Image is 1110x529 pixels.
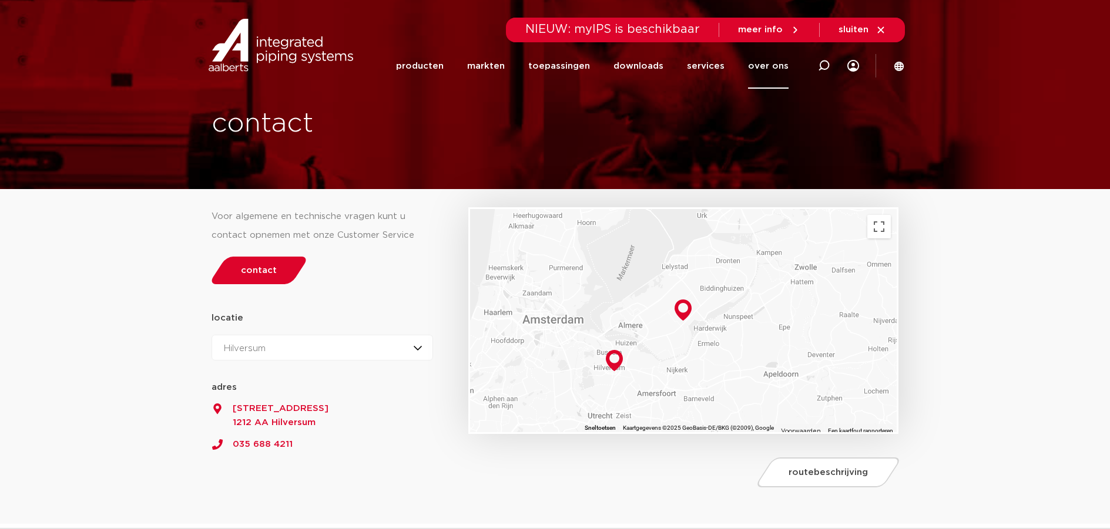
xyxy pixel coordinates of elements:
a: markten [467,43,505,89]
a: Een kaartfout rapporteren [828,427,893,434]
span: meer info [738,25,783,34]
img: Google [473,417,512,432]
nav: Menu [396,43,789,89]
a: Dit gebied openen in Google Maps (er wordt een nieuw venster geopend) [473,417,512,432]
a: downloads [613,43,663,89]
button: Weergave op volledig scherm aan- of uitzetten [867,215,891,238]
a: sluiten [839,25,886,35]
span: contact [241,266,277,275]
a: producten [396,43,444,89]
span: Kaartgegevens ©2025 GeoBasis-DE/BKG (©2009), Google [623,424,774,431]
a: services [687,43,725,89]
a: Voorwaarden (wordt geopend in een nieuw tabblad) [781,428,821,434]
span: NIEUW: myIPS is beschikbaar [525,23,700,35]
a: meer info [738,25,800,35]
h1: contact [212,105,598,143]
span: Hilversum [224,344,266,353]
a: toepassingen [528,43,590,89]
span: sluiten [839,25,868,34]
div: Voor algemene en technische vragen kunt u contact opnemen met onze Customer Service [212,207,434,245]
a: routebeschrijving [754,457,903,487]
strong: locatie [212,314,243,322]
button: Sneltoetsen [585,424,616,432]
a: over ons [748,43,789,89]
span: routebeschrijving [789,468,868,477]
a: contact [208,257,309,284]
